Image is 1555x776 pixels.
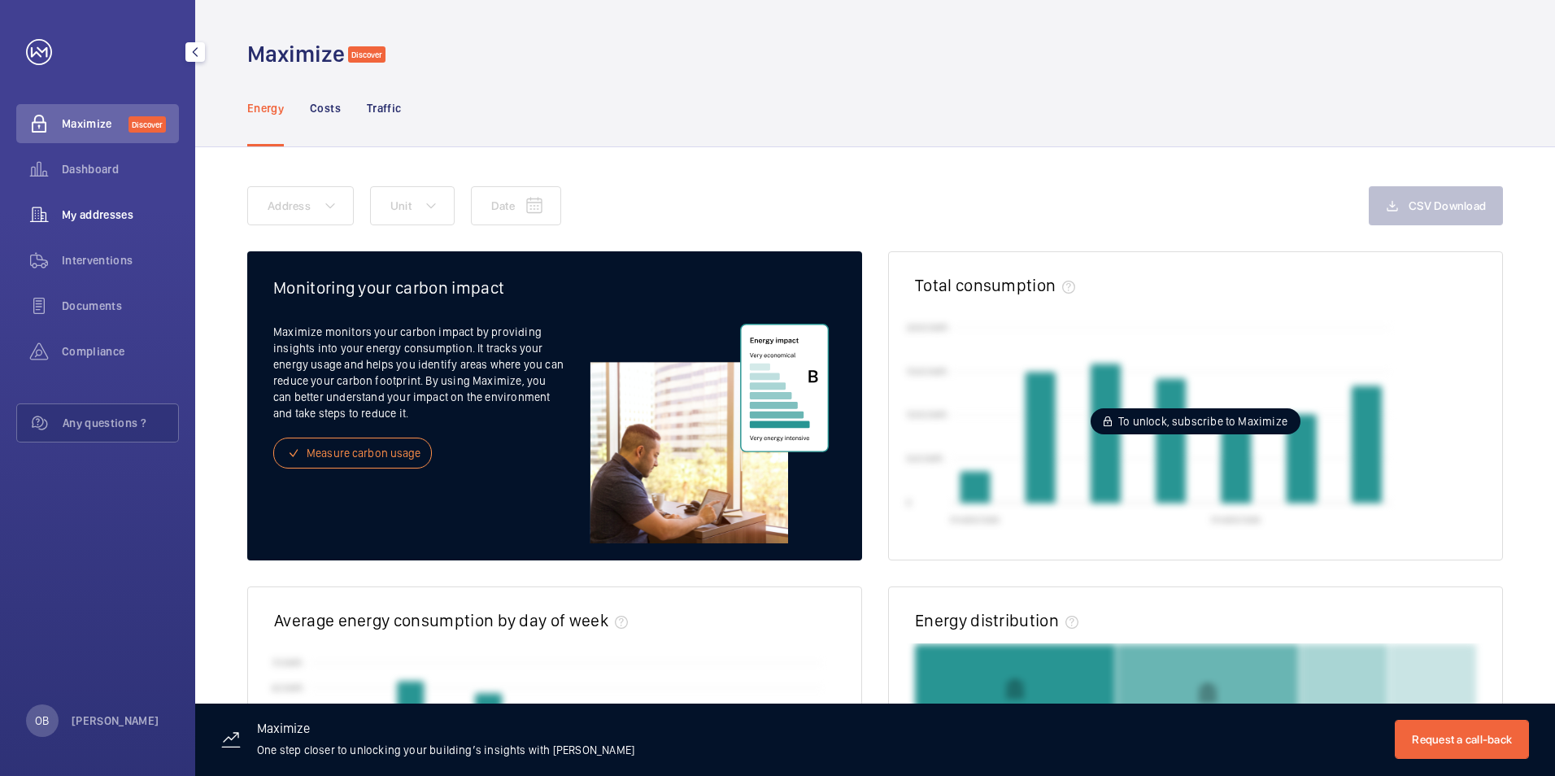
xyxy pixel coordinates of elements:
[915,275,1056,295] h2: Total consumption
[257,742,634,758] p: One step closer to unlocking your building’s insights with [PERSON_NAME]
[35,713,49,729] p: OB
[906,321,948,333] text: 2000 kWh
[390,199,412,212] span: Unit
[273,277,836,298] h2: Monitoring your carbon impact
[247,186,354,225] button: Address
[272,656,303,668] text: 70 kWh
[906,453,943,464] text: 500 kWh
[1409,199,1486,212] span: CSV Download
[128,116,166,133] span: Discover
[268,199,311,212] span: Address
[62,298,179,314] span: Documents
[273,324,583,421] p: Maximize monitors your carbon impact by providing insights into your energy consumption. It track...
[1118,413,1287,429] span: To unlock, subscribe to Maximize
[367,100,401,116] p: Traffic
[62,116,128,132] span: Maximize
[62,343,179,360] span: Compliance
[307,445,421,461] span: Measure carbon usage
[1395,720,1529,759] button: Request a call-back
[906,409,947,421] text: 1000 kWh
[272,682,303,693] text: 60 kWh
[257,722,634,742] h3: Maximize
[915,610,1059,630] h2: Energy distribution
[63,415,178,431] span: Any questions ?
[274,610,608,630] h2: Average energy consumption by day of week
[906,365,947,377] text: 1500 kWh
[247,39,345,69] h1: Maximize
[370,186,455,225] button: Unit
[491,199,515,212] span: Date
[62,161,179,177] span: Dashboard
[310,100,341,116] p: Costs
[247,100,284,116] p: Energy
[72,713,159,729] p: [PERSON_NAME]
[906,496,912,508] text: 0
[62,207,179,223] span: My addresses
[471,186,561,225] button: Date
[583,324,836,543] img: energy-freemium-EN.svg
[1369,186,1503,225] button: CSV Download
[348,46,385,63] span: Discover
[62,252,179,268] span: Interventions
